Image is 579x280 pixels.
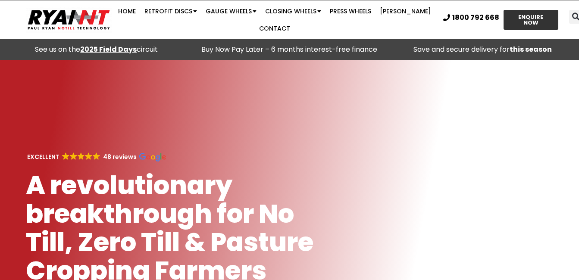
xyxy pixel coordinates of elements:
p: Buy Now Pay Later – 6 months interest-free finance [197,44,382,56]
img: Google [78,152,85,160]
img: Google [93,152,100,160]
img: Google [85,152,92,160]
a: Closing Wheels [261,3,325,20]
a: Retrofit Discs [140,3,201,20]
span: ENQUIRE NOW [511,14,551,25]
a: Press Wheels [325,3,376,20]
a: ENQUIRE NOW [504,10,558,30]
a: [PERSON_NAME] [376,3,435,20]
div: See us on the circuit [4,44,189,56]
a: EXCELLENT GoogleGoogleGoogleGoogleGoogle 48 reviews Google [26,152,166,161]
a: 2025 Field Days [80,44,137,54]
a: Gauge Wheels [201,3,261,20]
a: 1800 792 668 [443,14,499,21]
img: Google [62,152,69,160]
strong: this season [510,44,552,54]
a: Contact [255,20,294,37]
a: Home [114,3,140,20]
span: 1800 792 668 [452,14,499,21]
img: Ryan NT logo [26,6,112,33]
p: Save and secure delivery for [390,44,575,56]
strong: EXCELLENT [27,152,59,161]
img: Google [70,152,77,160]
nav: Menu [112,3,436,37]
strong: 48 reviews [103,152,137,161]
img: Google [139,153,166,162]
